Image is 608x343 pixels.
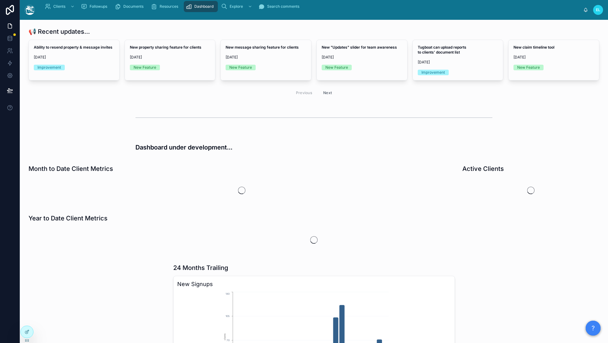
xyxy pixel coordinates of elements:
[43,1,78,12] a: Clients
[229,65,252,70] div: New Feature
[513,55,594,60] span: [DATE]
[226,339,229,342] tspan: 70
[325,65,348,70] div: New Feature
[316,40,408,80] a: New "Updates" slider for team awareness[DATE]New Feature
[130,45,201,50] strong: New property sharing feature for clients
[173,263,228,272] h1: 24 Months Trailing
[34,45,112,50] strong: Ability to resend property & message invites
[421,70,445,75] div: Improvement
[596,7,600,12] span: EL
[225,315,229,318] tspan: 105
[29,40,120,80] a: Ability to resend property & message invites[DATE]Improvement
[53,4,65,9] span: Clients
[508,40,599,80] a: New claim timeline tool[DATE]New Feature
[184,1,218,12] a: Dashboard
[462,164,504,173] h1: Active Clients
[160,4,178,9] span: Resources
[113,1,148,12] a: Documents
[226,45,299,50] strong: New message sharing feature for clients
[125,40,216,80] a: New property sharing feature for clients[DATE]New Feature
[257,1,304,12] a: Search comments
[267,4,299,9] span: Search comments
[223,333,226,340] tspan: clients
[25,5,35,15] img: App logo
[29,214,108,223] h1: Year to Date Client Metrics
[226,55,306,60] span: [DATE]
[220,40,311,80] a: New message sharing feature for clients[DATE]New Feature
[79,1,112,12] a: Followups
[319,88,336,98] button: Next
[322,45,397,50] strong: New "Updates" slider for team awareness
[230,4,243,9] span: Explore
[586,321,601,336] button: ?
[90,4,107,9] span: Followups
[177,280,451,289] h3: New Signups
[29,27,90,36] h1: 📢 Recent updates...
[322,55,402,60] span: [DATE]
[37,65,61,70] div: Improvement
[412,40,504,80] a: Tugboat can upload reports to clients' document list[DATE]Improvement
[29,164,113,173] h1: Month to Date Client Metrics
[130,55,210,60] span: [DATE]
[194,4,214,9] span: Dashboard
[418,60,498,65] span: [DATE]
[135,143,492,152] h3: Dashboard under development...
[123,4,143,9] span: Documents
[149,1,183,12] a: Resources
[513,45,554,50] strong: New claim timeline tool
[219,1,255,12] a: Explore
[517,65,540,70] div: New Feature
[34,55,114,60] span: [DATE]
[134,65,156,70] div: New Feature
[418,45,467,54] strong: Tugboat can upload reports to clients' document list
[225,292,229,295] tspan: 140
